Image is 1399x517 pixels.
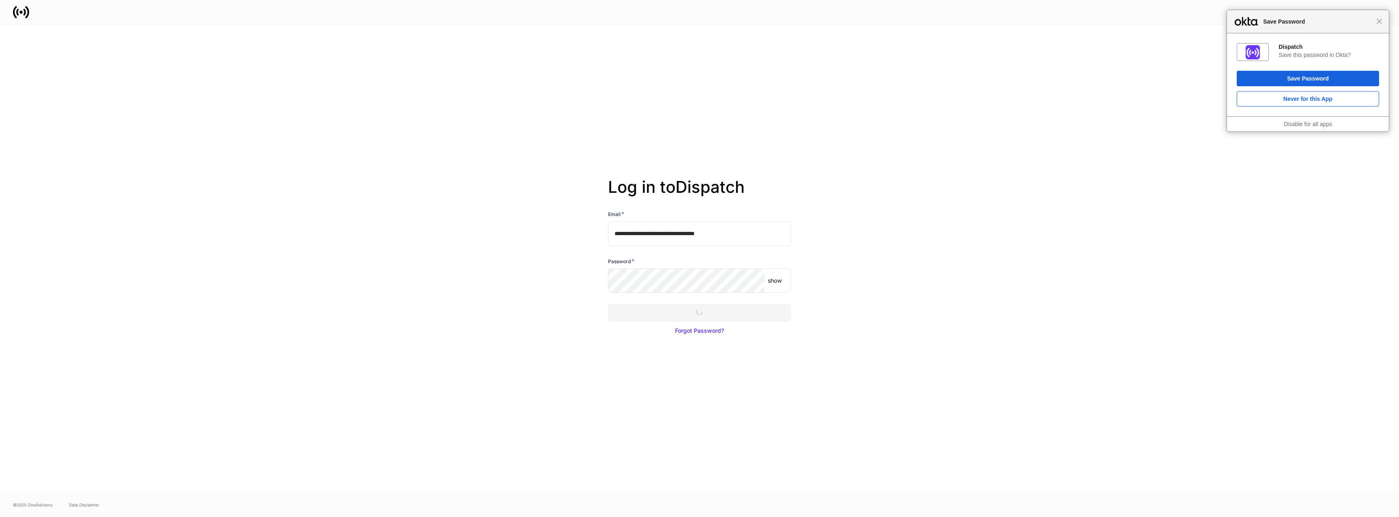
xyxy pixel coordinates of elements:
[1279,51,1379,59] div: Save this password in Okta?
[1279,43,1379,50] div: Dispatch
[1284,121,1332,127] a: Disable for all apps
[1237,91,1379,107] button: Never for this App
[1259,17,1376,26] span: Save Password
[1246,45,1260,59] img: IoaI0QAAAAZJREFUAwDpn500DgGa8wAAAABJRU5ErkJggg==
[1376,18,1382,24] span: Close
[1237,71,1379,86] button: Save Password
